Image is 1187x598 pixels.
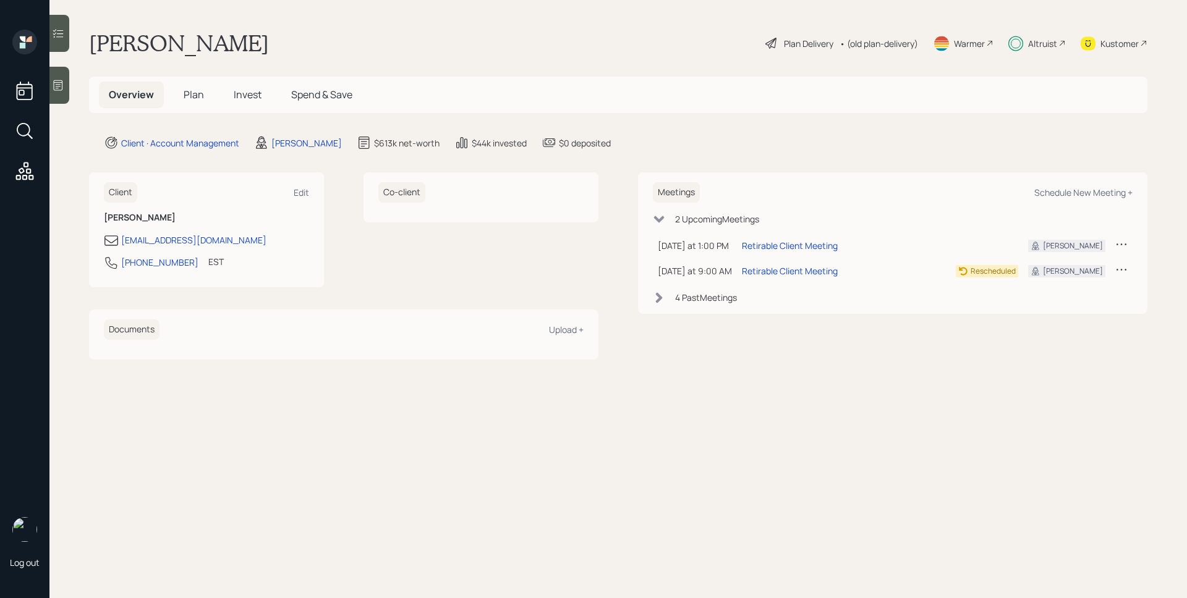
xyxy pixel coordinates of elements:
div: Retirable Client Meeting [742,239,838,252]
h6: Co-client [378,182,425,203]
h6: Client [104,182,137,203]
div: Warmer [954,37,985,50]
div: $613k net-worth [374,137,440,149]
img: james-distasi-headshot.png [12,517,37,542]
div: $44k invested [472,137,527,149]
div: Altruist [1028,37,1057,50]
div: Rescheduled [971,266,1016,277]
div: 2 Upcoming Meeting s [675,213,759,225]
div: • (old plan-delivery) [840,37,918,50]
span: Invest [234,88,262,101]
span: Spend & Save [291,88,352,101]
span: Plan [184,88,204,101]
div: [DATE] at 1:00 PM [658,239,732,252]
h6: Meetings [653,182,700,203]
div: Edit [294,187,309,198]
h6: Documents [104,319,160,340]
div: Plan Delivery [784,37,833,50]
div: Client · Account Management [121,137,239,149]
div: Kustomer [1100,37,1139,50]
h6: [PERSON_NAME] [104,213,309,223]
div: Upload + [549,324,584,335]
div: EST [208,255,224,268]
div: Retirable Client Meeting [742,264,838,277]
div: [EMAIL_ADDRESS][DOMAIN_NAME] [121,234,266,246]
div: [PERSON_NAME] [1043,266,1103,277]
div: $0 deposited [559,137,611,149]
div: [PERSON_NAME] [1043,240,1103,251]
div: Log out [10,557,40,568]
div: [DATE] at 9:00 AM [658,264,732,277]
div: [PHONE_NUMBER] [121,256,198,269]
h1: [PERSON_NAME] [89,30,269,57]
span: Overview [109,88,154,101]
div: 4 Past Meeting s [675,291,737,304]
div: [PERSON_NAME] [271,137,342,149]
div: Schedule New Meeting + [1034,187,1133,198]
